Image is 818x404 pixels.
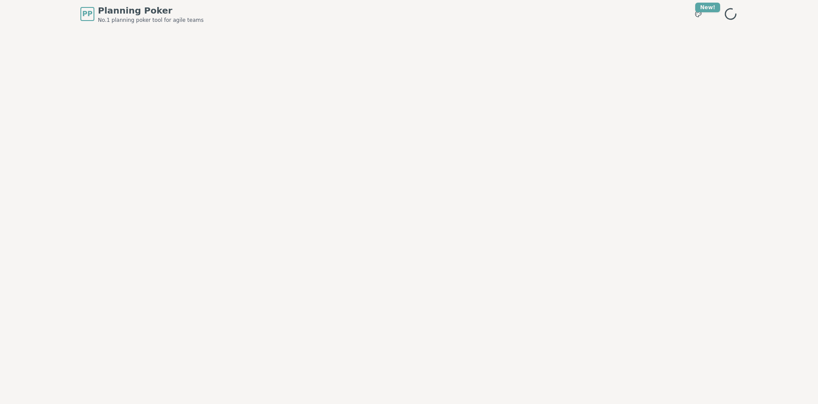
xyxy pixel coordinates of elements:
[98,17,204,24] span: No.1 planning poker tool for agile teams
[80,4,204,24] a: PPPlanning PokerNo.1 planning poker tool for agile teams
[98,4,204,17] span: Planning Poker
[695,3,720,12] div: New!
[690,6,706,22] button: New!
[82,9,92,19] span: PP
